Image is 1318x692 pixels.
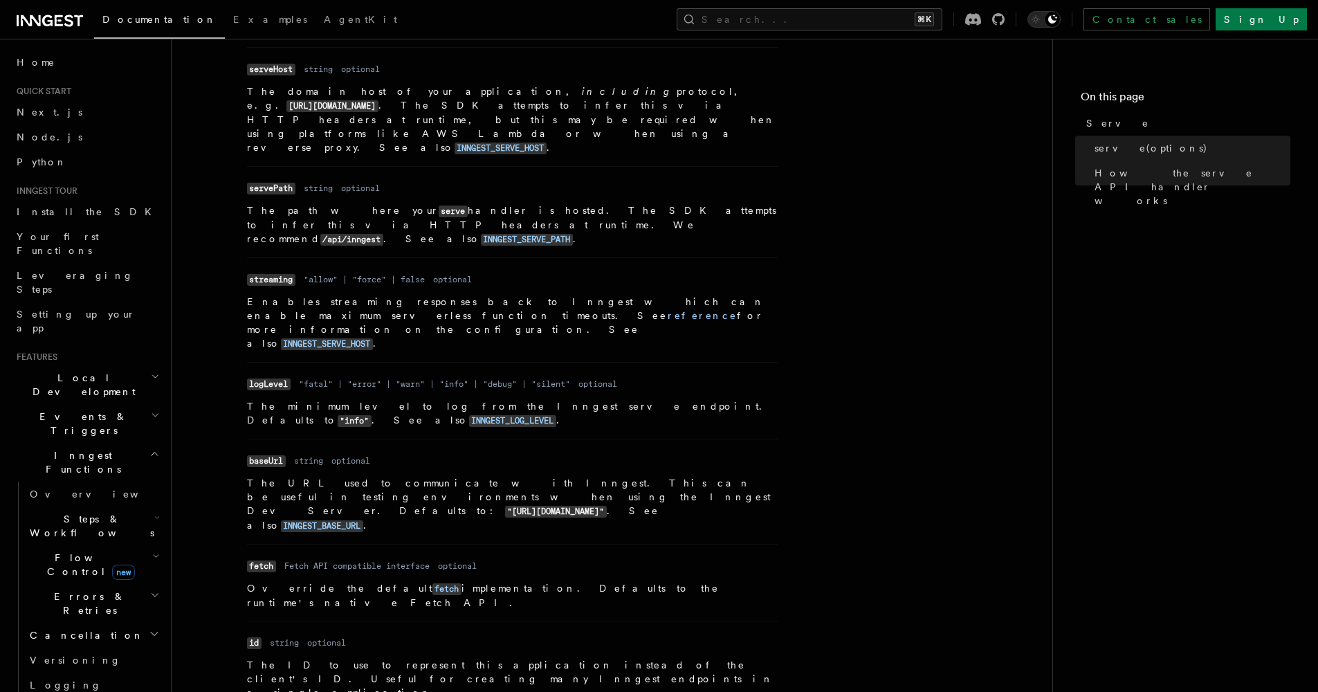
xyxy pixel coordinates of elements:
[17,309,136,334] span: Setting up your app
[94,4,225,39] a: Documentation
[30,489,172,500] span: Overview
[677,8,942,30] button: Search...⌘K
[286,100,378,112] code: [URL][DOMAIN_NAME]
[247,637,262,649] code: id
[24,648,163,673] a: Versioning
[320,234,383,246] code: /api/inngest
[11,263,163,302] a: Leveraging Steps
[225,4,315,37] a: Examples
[578,379,617,390] dd: optional
[17,231,99,256] span: Your first Functions
[11,448,149,476] span: Inngest Functions
[324,14,397,25] span: AgentKit
[469,415,556,427] code: INNGEST_LOG_LEVEL
[668,310,737,321] a: reference
[11,86,71,97] span: Quick start
[24,628,144,642] span: Cancellation
[247,476,778,533] p: The URL used to communicate with Inngest. This can be useful in testing environments when using t...
[247,295,778,351] p: Enables streaming responses back to Inngest which can enable maximum serverless function timeouts...
[481,233,573,244] a: INNGEST_SERVE_PATH
[24,590,150,617] span: Errors & Retries
[1089,136,1290,161] a: serve(options)
[1095,166,1290,208] span: How the serve API handler works
[481,234,573,246] code: INNGEST_SERVE_PATH
[247,379,291,390] code: logLevel
[294,455,323,466] dd: string
[281,338,373,349] a: INNGEST_SERVE_HOST
[112,565,135,580] span: new
[341,183,380,194] dd: optional
[17,107,82,118] span: Next.js
[304,64,333,75] dd: string
[338,415,372,427] code: "info"
[17,206,160,217] span: Install the SDK
[432,583,461,595] code: fetch
[11,50,163,75] a: Home
[1081,89,1290,111] h4: On this page
[1086,116,1149,130] span: Serve
[24,507,163,545] button: Steps & Workflows
[11,224,163,263] a: Your first Functions
[17,156,67,167] span: Python
[439,206,468,217] code: serve
[24,512,154,540] span: Steps & Workflows
[11,443,163,482] button: Inngest Functions
[11,100,163,125] a: Next.js
[11,149,163,174] a: Python
[247,183,295,194] code: servePath
[11,125,163,149] a: Node.js
[247,84,778,155] p: The domain host of your application, protocol, e.g. . The SDK attempts to infer this via HTTP hea...
[11,352,57,363] span: Features
[455,142,547,153] a: INNGEST_SERVE_HOST
[247,203,778,246] p: The path where your handler is hosted. The SDK attempts to infer this via HTTP headers at runtime...
[11,199,163,224] a: Install the SDK
[24,623,163,648] button: Cancellation
[341,64,380,75] dd: optional
[281,338,373,350] code: INNGEST_SERVE_HOST
[24,482,163,507] a: Overview
[281,520,363,532] code: INNGEST_BASE_URL
[270,637,299,648] dd: string
[11,371,151,399] span: Local Development
[24,545,163,584] button: Flow Controlnew
[1081,111,1290,136] a: Serve
[233,14,307,25] span: Examples
[582,86,677,97] em: including
[505,506,607,518] code: "[URL][DOMAIN_NAME]"
[11,185,77,197] span: Inngest tour
[304,274,425,285] dd: "allow" | "force" | false
[1027,11,1061,28] button: Toggle dark mode
[915,12,934,26] kbd: ⌘K
[17,131,82,143] span: Node.js
[17,270,134,295] span: Leveraging Steps
[24,584,163,623] button: Errors & Retries
[299,379,570,390] dd: "fatal" | "error" | "warn" | "info" | "debug" | "silent"
[247,455,286,467] code: baseUrl
[281,520,363,531] a: INNGEST_BASE_URL
[247,399,778,428] p: The minimum level to log from the Inngest serve endpoint. Defaults to . See also .
[30,655,121,666] span: Versioning
[247,561,276,572] code: fetch
[247,64,295,75] code: serveHost
[30,680,102,691] span: Logging
[331,455,370,466] dd: optional
[284,561,430,572] dd: Fetch API compatible interface
[17,55,55,69] span: Home
[102,14,217,25] span: Documentation
[455,143,547,154] code: INNGEST_SERVE_HOST
[469,415,556,426] a: INNGEST_LOG_LEVEL
[307,637,346,648] dd: optional
[11,365,163,404] button: Local Development
[315,4,405,37] a: AgentKit
[1089,161,1290,213] a: How the serve API handler works
[304,183,333,194] dd: string
[24,551,152,579] span: Flow Control
[433,274,472,285] dd: optional
[247,274,295,286] code: streaming
[11,410,151,437] span: Events & Triggers
[432,583,461,594] a: fetch
[1095,141,1208,155] span: serve(options)
[247,581,778,610] p: Override the default implementation. Defaults to the runtime's native Fetch API.
[11,302,163,340] a: Setting up your app
[438,561,477,572] dd: optional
